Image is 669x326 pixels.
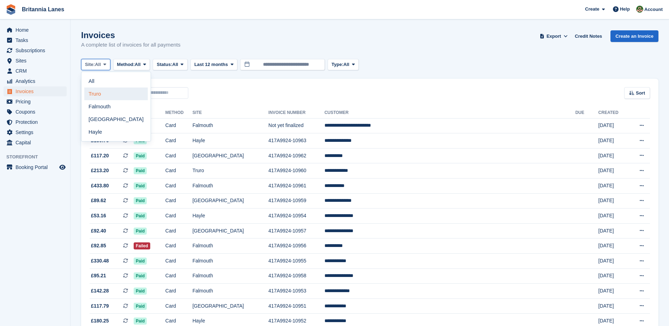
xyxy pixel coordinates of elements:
[193,118,268,133] td: Falmouth
[4,127,67,137] a: menu
[117,61,135,68] span: Method:
[193,209,268,224] td: Hayle
[16,117,58,127] span: Protection
[165,239,193,254] td: Card
[91,272,106,279] span: £95.21
[134,212,147,219] span: Paid
[165,268,193,284] td: Card
[598,298,628,314] td: [DATE]
[6,153,70,161] span: Storefront
[598,268,628,284] td: [DATE]
[134,272,147,279] span: Paid
[16,86,58,96] span: Invoices
[4,46,67,55] a: menu
[16,66,58,76] span: CRM
[4,162,67,172] a: menu
[16,107,58,117] span: Coupons
[19,4,67,15] a: Britannia Lanes
[194,61,228,68] span: Last 12 months
[193,148,268,163] td: [GEOGRAPHIC_DATA]
[4,138,67,147] a: menu
[165,107,193,119] th: Method
[165,209,193,224] td: Card
[16,35,58,45] span: Tasks
[165,298,193,314] td: Card
[91,182,109,189] span: £433.80
[598,148,628,163] td: [DATE]
[84,75,148,87] a: All
[268,254,324,269] td: 417A9924-10955
[81,59,110,71] button: Site: All
[165,193,193,209] td: Card
[91,152,109,159] span: £117.20
[16,162,58,172] span: Booking Portal
[134,258,147,265] span: Paid
[134,318,147,325] span: Paid
[328,59,359,71] button: Type: All
[4,117,67,127] a: menu
[268,133,324,149] td: 417A9924-10963
[598,133,628,149] td: [DATE]
[85,61,95,68] span: Site:
[193,107,268,119] th: Site
[134,167,147,174] span: Paid
[572,30,605,42] a: Credit Notes
[4,56,67,66] a: menu
[598,223,628,239] td: [DATE]
[620,6,630,13] span: Help
[81,41,181,49] p: A complete list of invoices for all payments
[16,25,58,35] span: Home
[547,33,561,40] span: Export
[193,239,268,254] td: Falmouth
[165,254,193,269] td: Card
[4,76,67,86] a: menu
[268,239,324,254] td: 417A9924-10956
[16,76,58,86] span: Analytics
[268,118,324,133] td: Not yet finalized
[575,107,598,119] th: Due
[135,61,141,68] span: All
[4,86,67,96] a: menu
[16,46,58,55] span: Subscriptions
[4,97,67,107] a: menu
[91,197,106,204] span: £89.62
[598,209,628,224] td: [DATE]
[16,97,58,107] span: Pricing
[81,30,181,40] h1: Invoices
[84,87,148,100] a: Truro
[598,239,628,254] td: [DATE]
[193,193,268,209] td: [GEOGRAPHIC_DATA]
[172,61,178,68] span: All
[268,107,324,119] th: Invoice Number
[190,59,237,71] button: Last 12 months
[4,25,67,35] a: menu
[16,138,58,147] span: Capital
[134,182,147,189] span: Paid
[157,61,172,68] span: Status:
[193,268,268,284] td: Falmouth
[268,148,324,163] td: 417A9924-10962
[16,127,58,137] span: Settings
[165,179,193,194] td: Card
[268,298,324,314] td: 417A9924-10951
[598,254,628,269] td: [DATE]
[268,193,324,209] td: 417A9924-10959
[598,163,628,179] td: [DATE]
[193,223,268,239] td: [GEOGRAPHIC_DATA]
[332,61,343,68] span: Type:
[91,257,109,265] span: £330.48
[268,209,324,224] td: 417A9924-10954
[324,107,576,119] th: Customer
[153,59,187,71] button: Status: All
[610,30,658,42] a: Create an Invoice
[343,61,349,68] span: All
[134,303,147,310] span: Paid
[165,284,193,299] td: Card
[84,100,148,113] a: Falmouth
[165,163,193,179] td: Card
[134,228,147,235] span: Paid
[598,118,628,133] td: [DATE]
[16,56,58,66] span: Sites
[165,118,193,133] td: Card
[113,59,150,71] button: Method: All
